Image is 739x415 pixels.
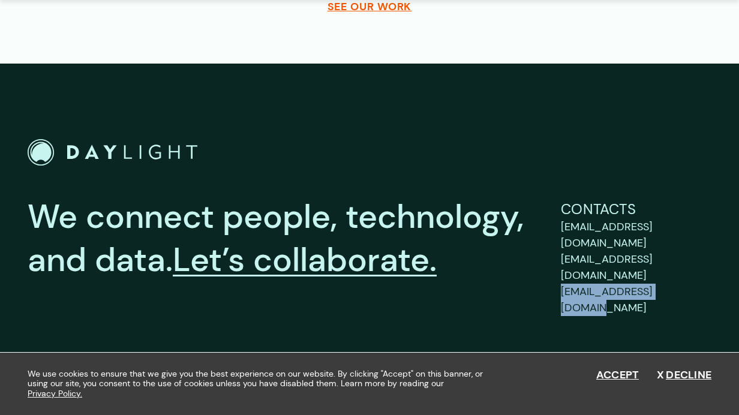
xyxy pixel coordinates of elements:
[28,139,197,166] a: Go to Home Page
[28,369,492,399] span: We use cookies to ensure that we give you the best experience on our website. By clicking "Accept...
[561,219,653,250] span: [EMAIL_ADDRESS][DOMAIN_NAME]
[596,369,639,382] button: Accept
[28,196,525,281] p: We connect people, technology, and data.
[28,139,197,166] img: The Daylight Studio Logo
[561,251,711,284] a: sales@bydaylight.com
[561,219,711,251] a: support@bydaylight.com
[561,199,711,220] p: Contacts
[657,369,711,382] button: Decline
[28,389,82,399] a: Privacy Policy.
[173,238,437,281] a: Let’s collaborate.
[561,284,711,316] a: careers@bydaylight.com
[561,252,653,282] span: [EMAIL_ADDRESS][DOMAIN_NAME]
[561,284,653,315] span: [EMAIL_ADDRESS][DOMAIN_NAME]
